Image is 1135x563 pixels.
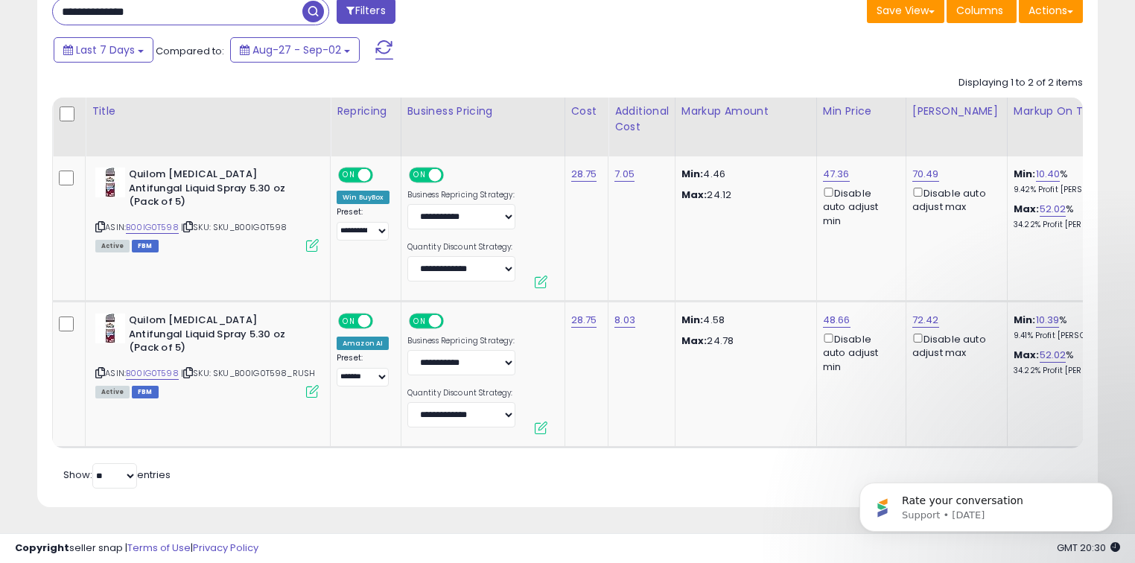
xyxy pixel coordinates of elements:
b: Quilom [MEDICAL_DATA] Antifungal Liquid Spray 5.30 oz (Pack of 5) [129,168,310,213]
div: Cost [571,104,603,119]
span: OFF [441,315,465,328]
button: Last 7 Days [54,37,153,63]
div: Additional Cost [614,104,669,135]
span: ON [340,169,358,182]
b: Max: [1014,348,1040,362]
span: FBM [132,386,159,398]
span: All listings currently available for purchase on Amazon [95,386,130,398]
img: 41-fKzsFPrL._SL40_.jpg [95,168,125,197]
div: Business Pricing [407,104,559,119]
span: | SKU: SKU_B00IG0T598 [181,221,287,233]
div: ASIN: [95,314,319,396]
span: OFF [371,169,395,182]
a: 28.75 [571,313,597,328]
div: ASIN: [95,168,319,250]
a: 52.02 [1040,202,1066,217]
span: ON [410,315,429,328]
strong: Max: [681,334,708,348]
b: Min: [1014,167,1036,181]
a: B00IG0T598 [126,221,179,234]
a: 28.75 [571,167,597,182]
a: 72.42 [912,313,939,328]
span: Compared to: [156,44,224,58]
b: Max: [1014,202,1040,216]
p: 4.46 [681,168,805,181]
div: Win BuyBox [337,191,390,204]
span: | SKU: SKU_B00IG0T598_RUSH [181,367,315,379]
label: Quantity Discount Strategy: [407,242,515,252]
a: 8.03 [614,313,635,328]
img: 41-fKzsFPrL._SL40_.jpg [95,314,125,343]
div: Preset: [337,207,390,241]
strong: Min: [681,313,704,327]
a: 52.02 [1040,348,1066,363]
span: OFF [441,169,465,182]
p: 24.78 [681,334,805,348]
div: Disable auto adjust max [912,331,996,360]
span: Last 7 Days [76,42,135,57]
a: 47.36 [823,167,850,182]
a: 10.39 [1036,313,1060,328]
p: 4.58 [681,314,805,327]
strong: Max: [681,188,708,202]
div: Min Price [823,104,900,119]
label: Quantity Discount Strategy: [407,388,515,398]
span: All listings currently available for purchase on Amazon [95,240,130,252]
div: Amazon AI [337,337,389,350]
a: 7.05 [614,167,635,182]
span: Columns [956,3,1003,18]
div: Disable auto adjust max [912,185,996,214]
b: Quilom [MEDICAL_DATA] Antifungal Liquid Spray 5.30 oz (Pack of 5) [129,314,310,359]
a: 70.49 [912,167,939,182]
div: Repricing [337,104,395,119]
label: Business Repricing Strategy: [407,336,515,346]
div: Disable auto adjust min [823,185,894,228]
button: Aug-27 - Sep-02 [230,37,360,63]
div: Title [92,104,324,119]
iframe: Intercom notifications message [837,451,1135,556]
span: Show: entries [63,468,171,482]
span: ON [410,169,429,182]
span: ON [340,315,358,328]
div: Displaying 1 to 2 of 2 items [958,76,1083,90]
b: Min: [1014,313,1036,327]
a: Privacy Policy [193,541,258,555]
a: 48.66 [823,313,851,328]
div: [PERSON_NAME] [912,104,1001,119]
strong: Min: [681,167,704,181]
span: Aug-27 - Sep-02 [252,42,341,57]
span: OFF [371,315,395,328]
div: Disable auto adjust min [823,331,894,374]
a: B00IG0T598 [126,367,179,380]
div: Markup Amount [681,104,810,119]
label: Business Repricing Strategy: [407,190,515,200]
p: 24.12 [681,188,805,202]
a: Terms of Use [127,541,191,555]
div: Preset: [337,353,390,387]
a: 10.40 [1036,167,1061,182]
div: seller snap | | [15,541,258,556]
span: FBM [132,240,159,252]
strong: Copyright [15,541,69,555]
